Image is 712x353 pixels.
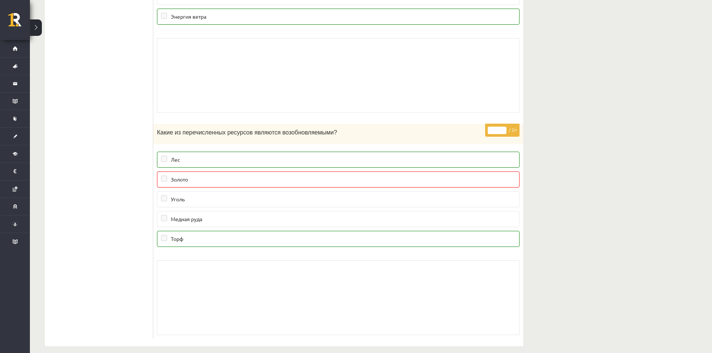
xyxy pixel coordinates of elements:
font: Золото [171,176,188,183]
a: Рижская 1-я средняя школа заочного обучения [8,13,30,32]
input: Торф [161,235,167,241]
font: Уголь [171,196,185,202]
input: Золото [161,176,167,182]
font: Какие из перечисленных ресурсов являются возобновляемыми? [157,129,337,136]
font: Медная руда [171,216,202,222]
font: / 2п [509,127,517,133]
font: Энергия ветра [171,13,206,20]
font: Лес [171,156,180,163]
input: Энергия ветра [161,13,167,19]
font: Торф [171,235,184,242]
input: Лес [161,156,167,162]
input: Уголь [161,195,167,201]
input: Медная руда [161,215,167,221]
